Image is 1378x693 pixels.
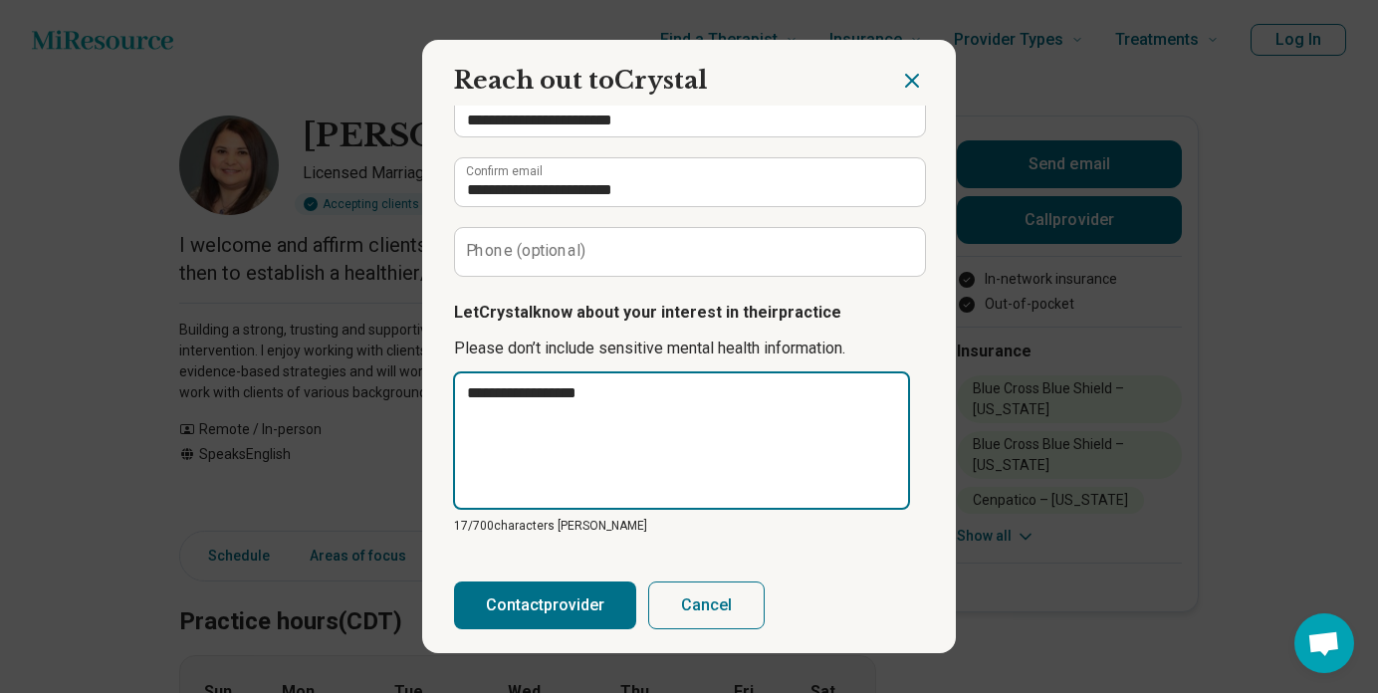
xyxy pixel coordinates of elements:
[454,581,636,629] button: Contactprovider
[648,581,765,629] button: Cancel
[466,165,543,177] label: Confirm email
[466,96,497,108] label: Email
[454,337,924,360] p: Please don’t include sensitive mental health information.
[466,243,586,259] label: Phone (optional)
[900,69,924,93] button: Close dialog
[454,301,924,325] p: Let Crystal know about your interest in their practice
[454,517,924,535] p: 17/ 700 characters [PERSON_NAME]
[454,66,707,95] span: Reach out to Crystal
